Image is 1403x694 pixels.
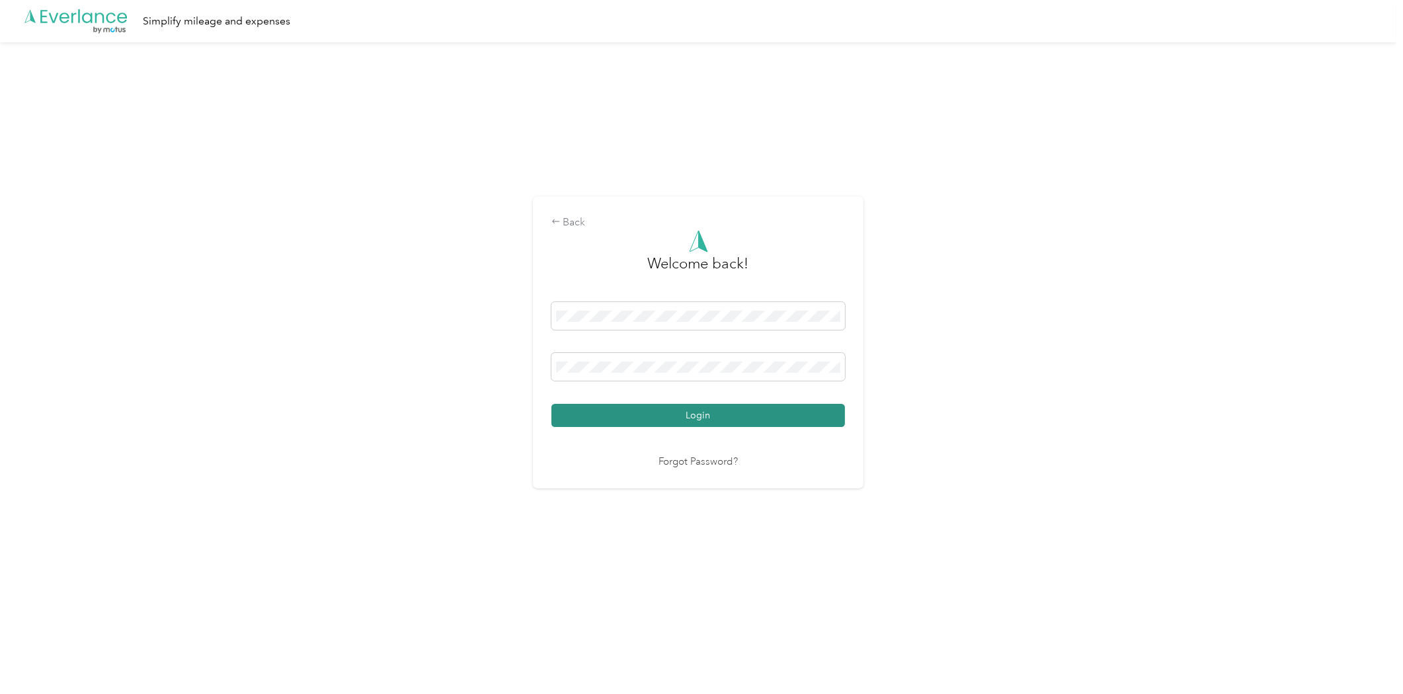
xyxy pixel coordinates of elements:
[659,455,738,470] a: Forgot Password?
[1329,620,1403,694] iframe: Everlance-gr Chat Button Frame
[648,252,749,288] h3: greeting
[551,404,845,427] button: Login
[551,215,845,231] div: Back
[143,13,290,30] div: Simplify mileage and expenses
